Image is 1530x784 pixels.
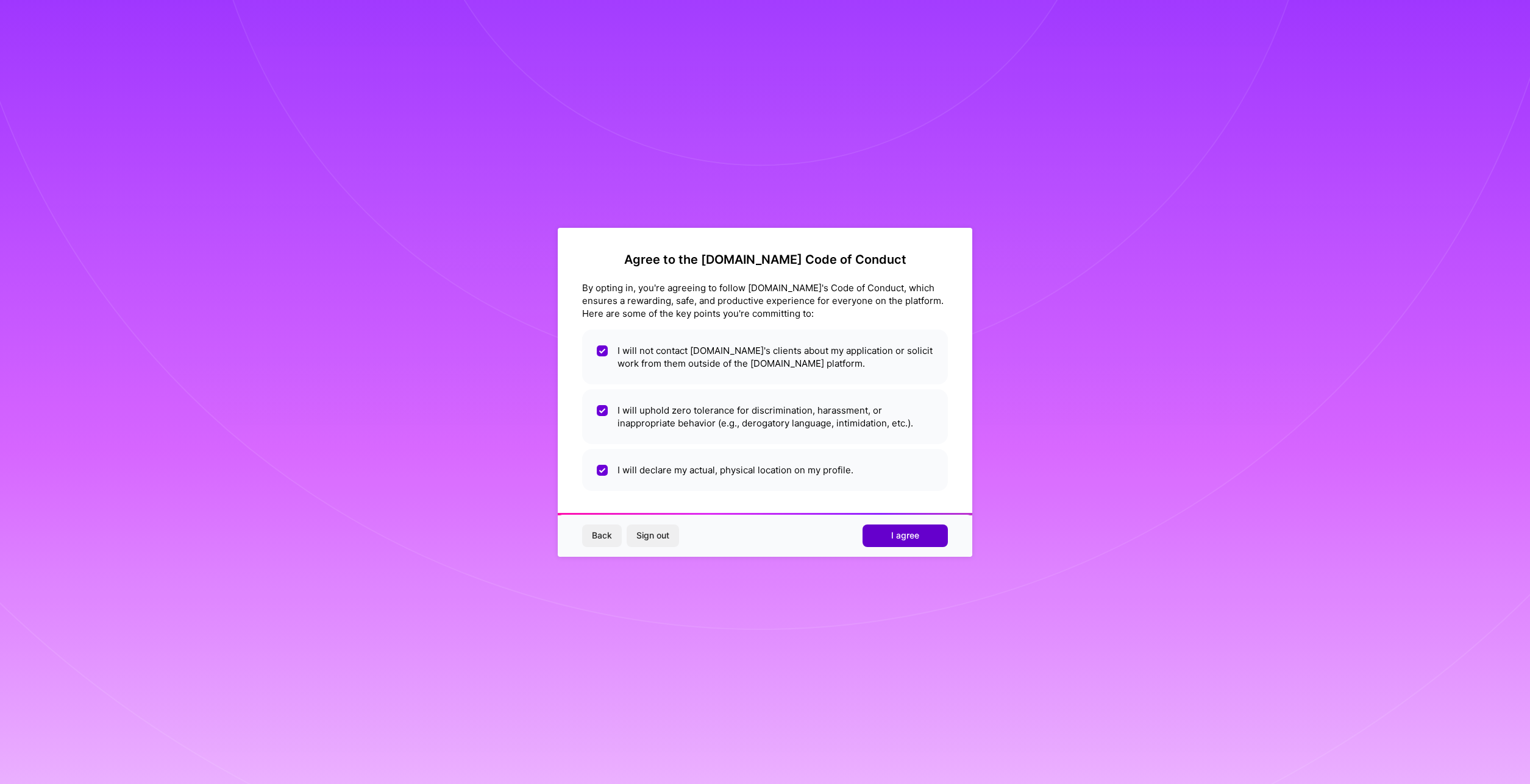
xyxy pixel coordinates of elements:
[863,524,948,546] button: I agree
[582,252,948,267] h2: Agree to the [DOMAIN_NAME] Code of Conduct
[891,529,919,542] span: I agree
[582,524,622,546] button: Back
[582,449,948,491] li: I will declare my actual, physical location on my profile.
[592,529,612,542] span: Back
[636,529,669,542] span: Sign out
[582,330,948,384] li: I will not contact [DOMAIN_NAME]'s clients about my application or solicit work from them outside...
[582,281,948,320] div: By opting in, you're agreeing to follow [DOMAIN_NAME]'s Code of Conduct, which ensures a rewardin...
[627,524,679,546] button: Sign out
[582,389,948,444] li: I will uphold zero tolerance for discrimination, harassment, or inappropriate behavior (e.g., der...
